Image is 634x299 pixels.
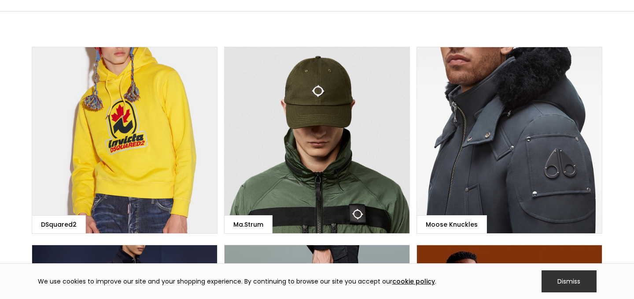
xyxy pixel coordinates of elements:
[32,47,217,234] a: DSquared2
[224,47,410,234] a: Ma.strum
[392,277,435,286] a: cookie policy
[542,270,597,292] div: Dismiss
[426,220,478,229] div: Moose Knuckles
[41,220,77,229] div: DSquared2
[417,47,602,234] a: Moose Knuckles
[38,277,436,286] div: We use cookies to improve our site and your shopping experience. By continuing to browse our site...
[233,220,263,229] div: Ma.strum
